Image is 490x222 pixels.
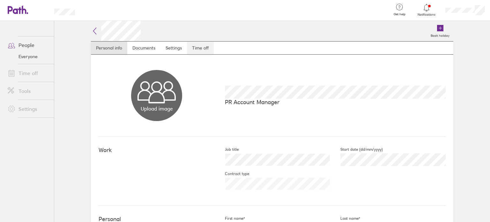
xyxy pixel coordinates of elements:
[3,39,54,51] a: People
[3,67,54,80] a: Time off
[427,32,453,38] label: Book holiday
[225,99,446,105] p: PR Account Manager
[416,3,437,17] a: Notifications
[427,21,453,41] a: Book holiday
[3,85,54,97] a: Tools
[127,42,160,54] a: Documents
[99,147,215,154] h4: Work
[330,216,360,221] label: Last name*
[389,12,410,16] span: Get help
[91,42,127,54] a: Personal info
[330,147,383,152] label: Start date (dd/mm/yyyy)
[215,171,249,176] label: Contract type
[416,13,437,17] span: Notifications
[3,51,54,62] a: Everyone
[187,42,214,54] a: Time off
[215,147,239,152] label: Job title
[215,216,245,221] label: First name*
[160,42,187,54] a: Settings
[3,103,54,115] a: Settings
